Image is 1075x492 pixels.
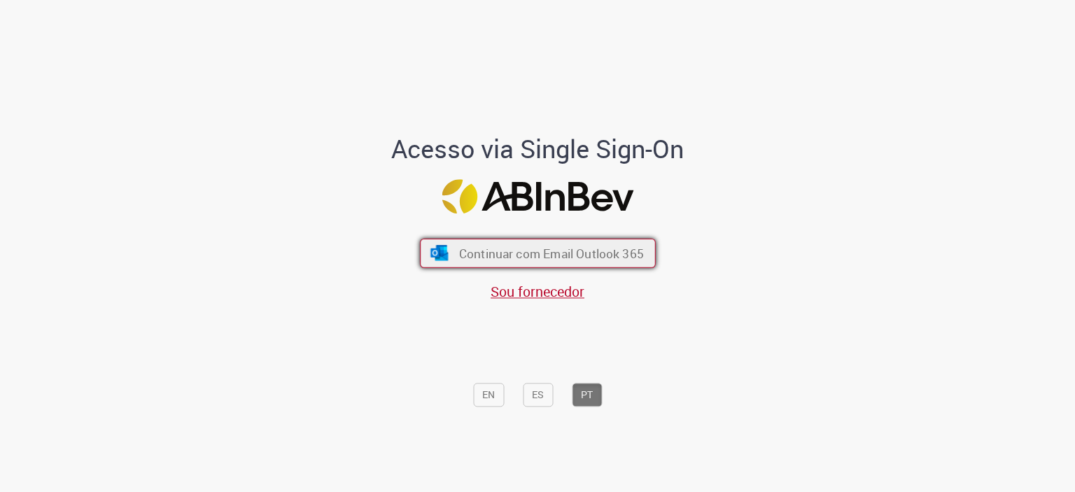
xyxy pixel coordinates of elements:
button: PT [572,384,602,407]
span: Continuar com Email Outlook 365 [458,245,643,261]
a: Sou fornecedor [491,282,584,301]
img: ícone Azure/Microsoft 360 [429,245,449,260]
img: Logo ABInBev [442,180,633,214]
button: EN [473,384,504,407]
button: ícone Azure/Microsoft 360 Continuar com Email Outlook 365 [420,238,656,267]
button: ES [523,384,553,407]
h1: Acesso via Single Sign-On [344,135,732,163]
